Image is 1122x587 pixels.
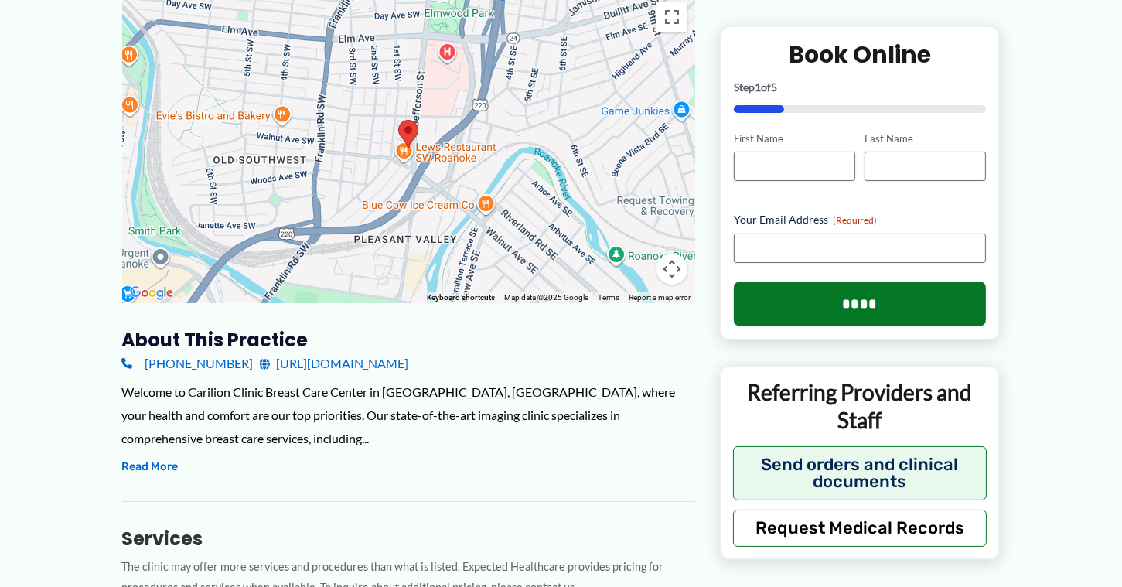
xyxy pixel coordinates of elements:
[122,328,695,352] h3: About this practice
[755,80,761,93] span: 1
[865,131,986,145] label: Last Name
[656,254,687,285] button: Map camera controls
[629,293,691,302] a: Report a map error
[733,445,987,500] button: Send orders and clinical documents
[656,2,687,32] button: Toggle fullscreen view
[122,352,254,375] a: [PHONE_NUMBER]
[734,81,987,92] p: Step of
[734,39,987,69] h2: Book Online
[734,212,987,227] label: Your Email Address
[734,131,855,145] label: First Name
[260,352,409,375] a: [URL][DOMAIN_NAME]
[733,378,987,435] p: Referring Providers and Staff
[504,293,588,302] span: Map data ©2025 Google
[126,283,177,303] img: Google
[833,214,877,226] span: (Required)
[733,509,987,546] button: Request Medical Records
[771,80,777,93] span: 5
[427,292,495,303] button: Keyboard shortcuts
[126,283,177,303] a: Open this area in Google Maps (opens a new window)
[122,458,179,476] button: Read More
[122,381,695,449] div: Welcome to Carilion Clinic Breast Care Center in [GEOGRAPHIC_DATA], [GEOGRAPHIC_DATA], where your...
[598,293,619,302] a: Terms (opens in new tab)
[122,527,695,551] h3: Services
